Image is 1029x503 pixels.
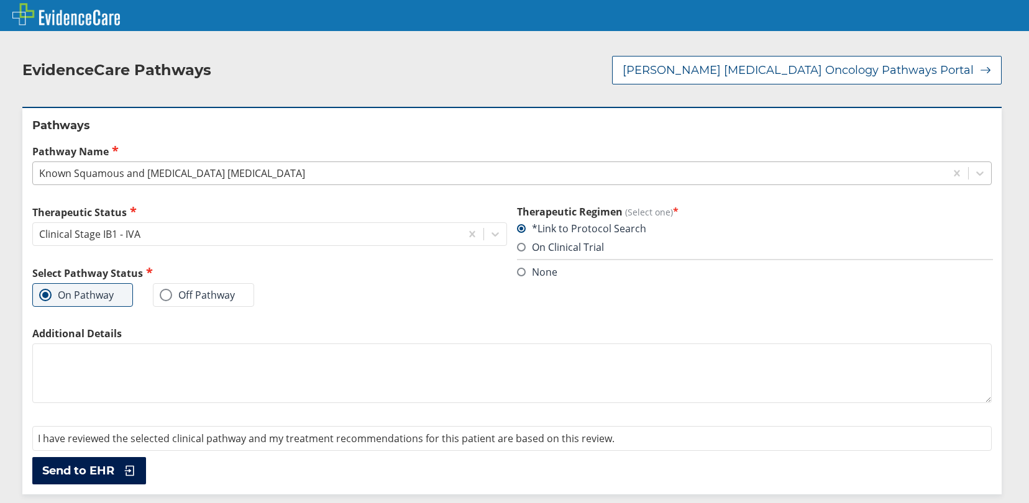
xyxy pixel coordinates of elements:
[39,227,140,241] div: Clinical Stage IB1 - IVA
[42,463,114,478] span: Send to EHR
[612,56,1002,84] button: [PERSON_NAME] [MEDICAL_DATA] Oncology Pathways Portal
[625,206,673,218] span: (Select one)
[32,457,146,484] button: Send to EHR
[623,63,974,78] span: [PERSON_NAME] [MEDICAL_DATA] Oncology Pathways Portal
[38,432,615,445] span: I have reviewed the selected clinical pathway and my treatment recommendations for this patient a...
[517,240,604,254] label: On Clinical Trial
[517,222,646,235] label: *Link to Protocol Search
[39,166,305,180] div: Known Squamous and [MEDICAL_DATA] [MEDICAL_DATA]
[160,289,235,301] label: Off Pathway
[517,205,992,219] h3: Therapeutic Regimen
[32,118,992,133] h2: Pathways
[39,289,114,301] label: On Pathway
[32,205,507,219] label: Therapeutic Status
[32,327,992,340] label: Additional Details
[517,265,557,279] label: None
[12,3,120,25] img: EvidenceCare
[32,266,507,280] h2: Select Pathway Status
[32,144,992,158] label: Pathway Name
[22,61,211,79] h2: EvidenceCare Pathways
